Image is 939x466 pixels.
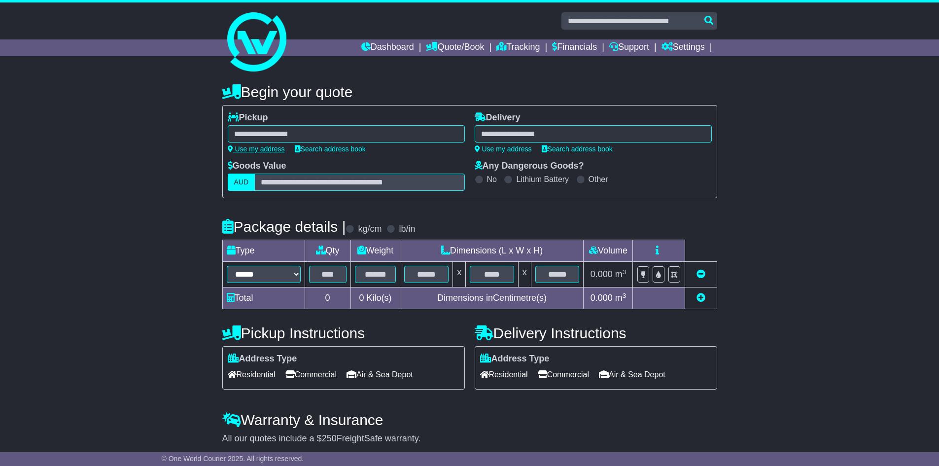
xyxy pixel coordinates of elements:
span: Residential [480,367,528,382]
h4: Begin your quote [222,84,717,100]
span: © One World Courier 2025. All rights reserved. [162,455,304,463]
h4: Pickup Instructions [222,325,465,341]
label: Lithium Battery [516,175,569,184]
span: 250 [322,433,337,443]
td: x [518,262,531,287]
a: Support [609,39,649,56]
a: Use my address [228,145,285,153]
span: Air & Sea Depot [599,367,665,382]
span: Commercial [538,367,589,382]
td: Weight [350,240,400,262]
td: Kilo(s) [350,287,400,309]
a: Financials [552,39,597,56]
a: Quote/Book [426,39,484,56]
a: Search address book [542,145,613,153]
label: kg/cm [358,224,382,235]
a: Dashboard [361,39,414,56]
td: Type [222,240,305,262]
td: Volume [584,240,633,262]
td: 0 [305,287,350,309]
label: Address Type [480,354,550,364]
h4: Package details | [222,218,346,235]
sup: 3 [623,292,626,299]
span: 0.000 [591,269,613,279]
td: x [453,262,466,287]
span: m [615,269,626,279]
label: Pickup [228,112,268,123]
a: Tracking [496,39,540,56]
span: 0 [359,293,364,303]
a: Use my address [475,145,532,153]
label: lb/in [399,224,415,235]
span: Air & Sea Depot [347,367,413,382]
label: Delivery [475,112,521,123]
label: AUD [228,174,255,191]
a: Search address book [295,145,366,153]
div: All our quotes include a $ FreightSafe warranty. [222,433,717,444]
label: No [487,175,497,184]
a: Add new item [696,293,705,303]
td: Qty [305,240,350,262]
td: Dimensions in Centimetre(s) [400,287,584,309]
span: 0.000 [591,293,613,303]
td: Total [222,287,305,309]
h4: Delivery Instructions [475,325,717,341]
label: Goods Value [228,161,286,172]
label: Address Type [228,354,297,364]
a: Remove this item [696,269,705,279]
span: Commercial [285,367,337,382]
span: m [615,293,626,303]
td: Dimensions (L x W x H) [400,240,584,262]
label: Other [589,175,608,184]
h4: Warranty & Insurance [222,412,717,428]
label: Any Dangerous Goods? [475,161,584,172]
a: Settings [661,39,705,56]
span: Residential [228,367,276,382]
sup: 3 [623,268,626,276]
